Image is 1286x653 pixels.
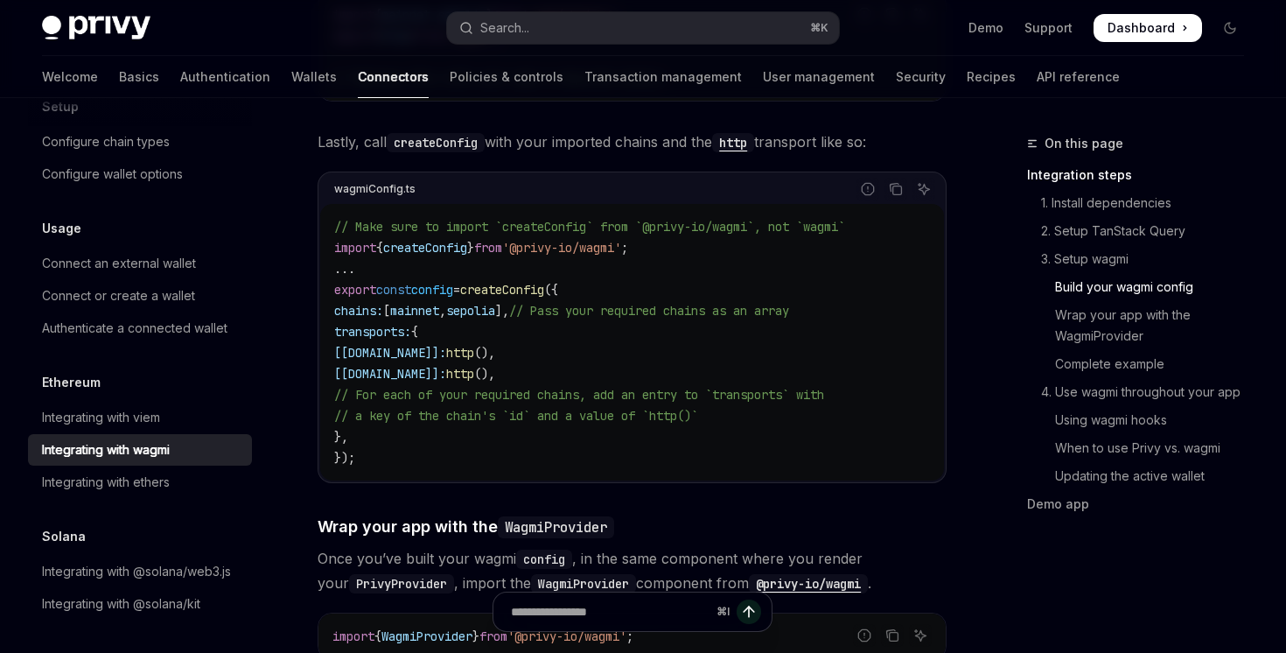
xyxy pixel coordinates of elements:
a: Integrating with ethers [28,467,252,498]
a: When to use Privy vs. wagmi [1027,434,1258,462]
span: from [474,240,502,256]
a: User management [763,56,875,98]
a: Authentication [180,56,270,98]
span: const [376,282,411,298]
div: Integrating with @solana/web3.js [42,561,231,582]
code: http [712,133,754,152]
a: Demo app [1027,490,1258,518]
button: Send message [737,600,761,624]
button: Open search [447,12,838,44]
button: Toggle dark mode [1216,14,1244,42]
span: { [376,240,383,256]
div: Authenticate a connected wallet [42,318,227,339]
a: Using wagmi hooks [1027,406,1258,434]
a: Connectors [358,56,429,98]
span: , [439,303,446,319]
h5: Usage [42,218,81,239]
span: Lastly, call with your imported chains and the transport like so: [318,130,947,154]
div: Configure wallet options [42,164,183,185]
a: Dashboard [1094,14,1202,42]
span: = [453,282,460,298]
span: mainnet [390,303,439,319]
span: [[DOMAIN_NAME]]: [334,345,446,361]
a: Updating the active wallet [1027,462,1258,490]
span: (), [474,345,495,361]
a: 4. Use wagmi throughout your app [1027,378,1258,406]
input: Ask a question... [511,593,709,631]
a: Connect an external wallet [28,248,252,279]
span: createConfig [460,282,544,298]
a: Support [1024,19,1073,37]
span: // Make sure to import `createConfig` from `@privy-io/wagmi`, not `wagmi` [334,219,845,235]
span: ; [621,240,628,256]
button: Report incorrect code [856,178,879,200]
span: sepolia [446,303,495,319]
span: ], [495,303,509,319]
a: Policies & controls [450,56,563,98]
a: Integration steps [1027,161,1258,189]
img: dark logo [42,16,150,40]
a: Demo [968,19,1003,37]
span: export [334,282,376,298]
div: wagmiConfig.ts [334,178,416,200]
div: Configure chain types [42,131,170,152]
span: [ [383,303,390,319]
span: { [411,324,418,340]
span: createConfig [383,240,467,256]
a: Build your wagmi config [1027,273,1258,301]
a: Basics [119,56,159,98]
span: // Pass your required chains as an array [509,303,789,319]
span: // For each of your required chains, add an entry to `transports` with [334,387,824,403]
span: (), [474,366,495,382]
span: On this page [1045,133,1123,154]
div: Integrating with wagmi [42,439,170,460]
span: config [411,282,453,298]
a: Complete example [1027,350,1258,378]
span: } [467,240,474,256]
code: config [516,550,572,569]
a: Integrating with wagmi [28,434,252,466]
code: createConfig [387,133,485,152]
a: @privy-io/wagmi [749,574,868,592]
span: '@privy-io/wagmi' [502,240,621,256]
div: Connect an external wallet [42,253,196,274]
button: Copy the contents from the code block [884,178,907,200]
a: Security [896,56,946,98]
span: }); [334,450,355,466]
span: }, [334,429,348,445]
div: Integrating with viem [42,407,160,428]
span: http [446,366,474,382]
span: http [446,345,474,361]
code: @privy-io/wagmi [749,574,868,593]
span: ... [334,261,355,277]
a: 2. Setup TanStack Query [1027,217,1258,245]
div: Search... [480,18,529,39]
a: Configure chain types [28,126,252,158]
h5: Solana [42,526,86,547]
a: Integrating with viem [28,402,252,433]
a: Welcome [42,56,98,98]
button: Ask AI [912,178,935,200]
a: Authenticate a connected wallet [28,312,252,344]
span: ⌘ K [810,21,828,35]
a: Wallets [291,56,337,98]
div: Integrating with ethers [42,472,170,493]
span: // a key of the chain's `id` and a value of `http()` [334,408,698,424]
a: 1. Install dependencies [1027,189,1258,217]
a: http [712,133,754,151]
div: Connect or create a wallet [42,285,195,306]
code: WagmiProvider [498,516,614,538]
code: WagmiProvider [531,574,636,593]
h5: Ethereum [42,372,101,393]
span: Once you’ve built your wagmi , in the same component where you render your , import the component... [318,546,947,595]
a: Integrating with @solana/web3.js [28,556,252,587]
span: ({ [544,282,558,298]
a: 3. Setup wagmi [1027,245,1258,273]
a: Integrating with @solana/kit [28,588,252,620]
div: Integrating with @solana/kit [42,593,200,614]
a: Configure wallet options [28,158,252,190]
span: Wrap your app with the [318,515,614,538]
span: Dashboard [1108,19,1175,37]
a: Recipes [967,56,1016,98]
span: [[DOMAIN_NAME]]: [334,366,446,382]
